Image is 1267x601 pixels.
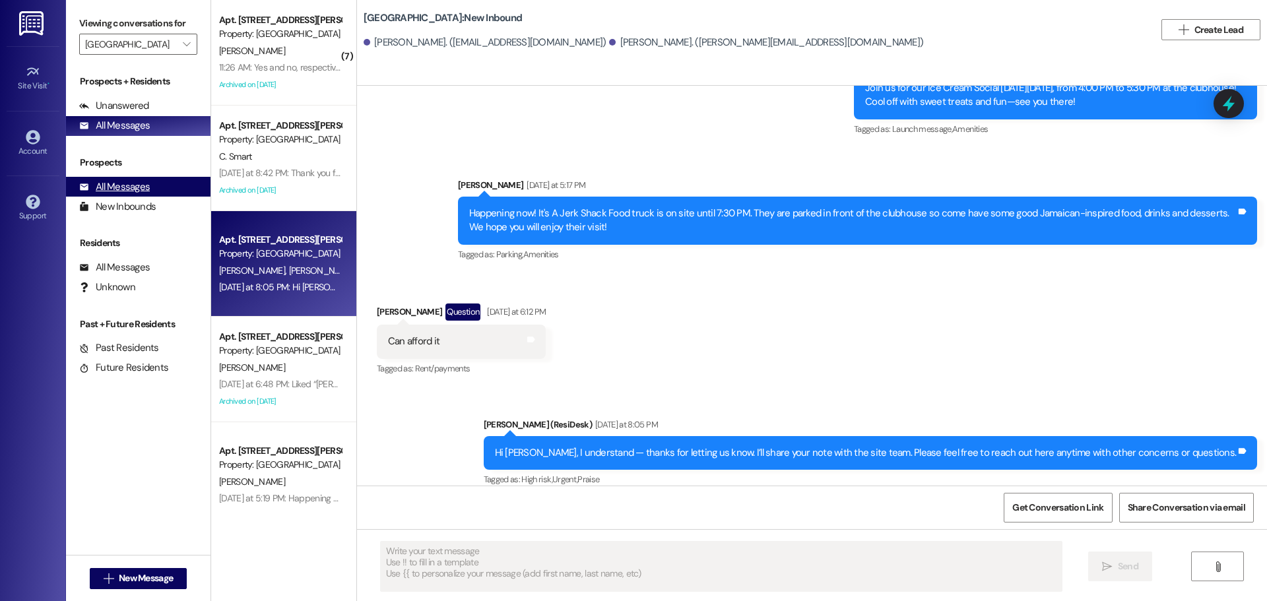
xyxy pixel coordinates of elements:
[48,79,49,88] span: •
[219,61,346,73] div: 11:26 AM: Yes and no, respectively
[79,119,150,133] div: All Messages
[66,317,211,331] div: Past + Future Residents
[952,123,988,135] span: Amenities
[388,334,439,348] div: Can afford it
[219,247,341,261] div: Property: [GEOGRAPHIC_DATA]
[79,13,197,34] label: Viewing conversations for
[218,393,342,410] div: Archived on [DATE]
[219,458,341,472] div: Property: [GEOGRAPHIC_DATA]
[609,36,923,49] div: [PERSON_NAME]. ([PERSON_NAME][EMAIL_ADDRESS][DOMAIN_NAME])
[484,418,1258,436] div: [PERSON_NAME] (ResiDesk)
[521,474,552,485] span: High risk ,
[1012,501,1103,515] span: Get Conversation Link
[218,77,342,93] div: Archived on [DATE]
[1161,19,1260,40] button: Create Lead
[219,476,285,488] span: [PERSON_NAME]
[496,249,523,260] span: Parking ,
[1213,561,1223,572] i: 
[523,178,585,192] div: [DATE] at 5:17 PM
[1088,552,1152,581] button: Send
[90,568,187,589] button: New Message
[79,99,149,113] div: Unanswered
[85,34,176,55] input: All communities
[219,119,341,133] div: Apt. [STREET_ADDRESS][PERSON_NAME]
[219,330,341,344] div: Apt. [STREET_ADDRESS][PERSON_NAME]
[219,281,965,293] div: [DATE] at 8:05 PM: Hi [PERSON_NAME], I understand — thanks for letting us know. I’ll share your n...
[1004,493,1112,522] button: Get Conversation Link
[66,75,211,88] div: Prospects + Residents
[415,363,471,374] span: Rent/payments
[1194,23,1243,37] span: Create Lead
[219,27,341,41] div: Property: [GEOGRAPHIC_DATA]
[219,344,341,358] div: Property: [GEOGRAPHIC_DATA]
[495,446,1237,460] div: Hi [PERSON_NAME], I understand — thanks for letting us know. I’ll share your note with the site t...
[892,123,952,135] span: Launch message ,
[523,249,559,260] span: Amenities
[219,133,341,146] div: Property: [GEOGRAPHIC_DATA]
[19,11,46,36] img: ResiDesk Logo
[219,233,341,247] div: Apt. [STREET_ADDRESS][PERSON_NAME]
[1119,493,1254,522] button: Share Conversation via email
[458,178,1257,197] div: [PERSON_NAME]
[865,67,1236,109] div: Hi [PERSON_NAME] and [PERSON_NAME], Join us for our Ice Cream Social [DATE][DATE], from 4:00 PM t...
[592,418,658,431] div: [DATE] at 8:05 PM
[1128,501,1245,515] span: Share Conversation via email
[66,156,211,170] div: Prospects
[218,182,342,199] div: Archived on [DATE]
[219,150,251,162] span: C. Smart
[377,303,546,325] div: [PERSON_NAME]
[104,573,114,584] i: 
[1102,561,1112,572] i: 
[469,206,1236,235] div: Happening now! It's A Jerk Shack Food truck is on site until 7:30 PM. They are parked in front of...
[79,200,156,214] div: New Inbounds
[219,362,285,373] span: [PERSON_NAME]
[484,470,1258,489] div: Tagged as:
[7,61,59,96] a: Site Visit •
[219,444,341,458] div: Apt. [STREET_ADDRESS][PERSON_NAME]
[219,265,289,276] span: [PERSON_NAME]
[66,236,211,250] div: Residents
[445,303,480,320] div: Question
[364,11,522,25] b: [GEOGRAPHIC_DATA]: New Inbound
[1179,24,1188,35] i: 
[458,245,1257,264] div: Tagged as:
[219,167,1029,179] div: [DATE] at 8:42 PM: Thank you for your message. Our offices are currently closed, but we will cont...
[79,341,159,355] div: Past Residents
[484,305,546,319] div: [DATE] at 6:12 PM
[219,45,285,57] span: [PERSON_NAME]
[79,361,168,375] div: Future Residents
[119,571,173,585] span: New Message
[79,280,135,294] div: Unknown
[364,36,606,49] div: [PERSON_NAME]. ([EMAIL_ADDRESS][DOMAIN_NAME])
[7,191,59,226] a: Support
[7,126,59,162] a: Account
[552,474,577,485] span: Urgent ,
[183,39,190,49] i: 
[79,180,150,194] div: All Messages
[854,119,1257,139] div: Tagged as:
[219,492,1110,504] div: [DATE] at 5:19 PM: Happening now! It's A Jerk Shack Food truck is on site until 7:30 PM. They are...
[377,359,546,378] div: Tagged as:
[79,261,150,274] div: All Messages
[219,13,341,27] div: Apt. [STREET_ADDRESS][PERSON_NAME]
[1118,559,1138,573] span: Send
[577,474,599,485] span: Praise
[288,265,354,276] span: [PERSON_NAME]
